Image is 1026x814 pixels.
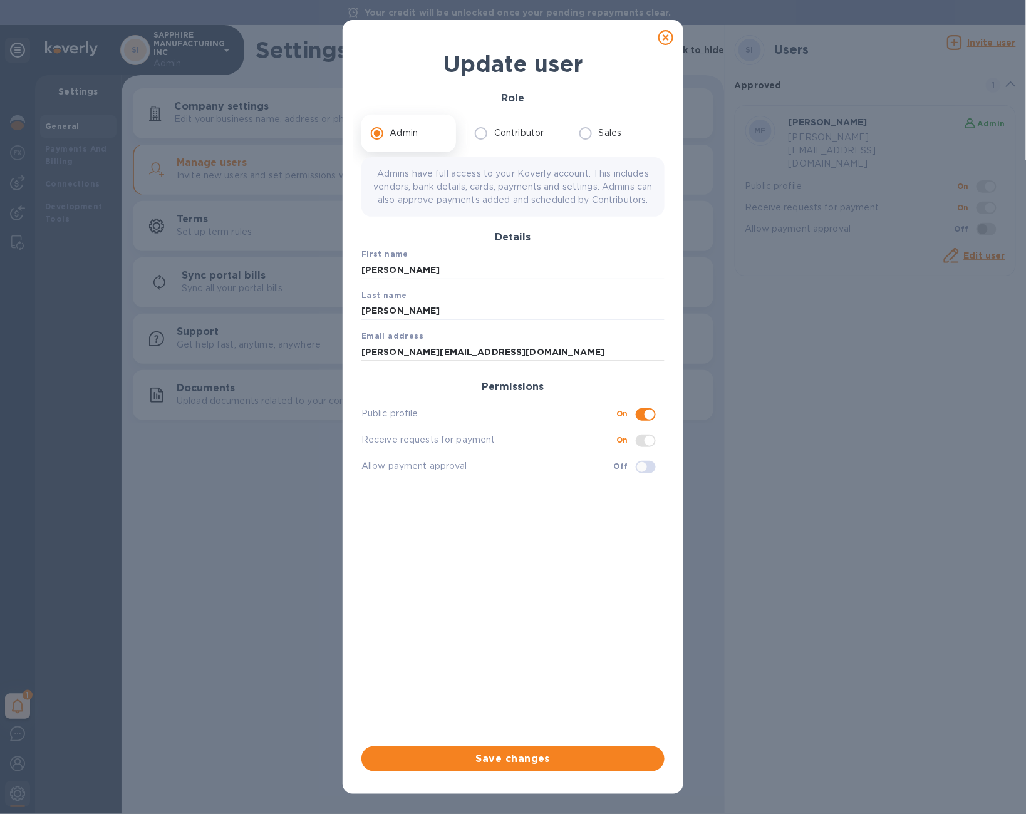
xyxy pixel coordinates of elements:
[614,461,628,471] b: Off
[361,343,665,361] input: Enter email address
[361,249,408,259] b: First name
[361,331,423,341] b: Email address
[371,751,655,766] span: Save changes
[361,115,665,152] div: role
[361,433,616,446] p: Receive requests for payment
[361,460,614,473] p: Allow payment approval
[361,381,665,393] h3: Permissions
[361,746,665,771] button: Save changes
[361,302,665,321] input: Enter last name
[616,435,628,445] b: On
[963,754,1026,814] iframe: Chat Widget
[390,126,418,140] p: Admin
[616,409,628,418] b: On
[494,126,544,140] p: Contributor
[599,126,622,140] p: Sales
[443,50,583,78] b: Update user
[361,232,665,244] h3: Details
[371,167,655,207] p: Admins have full access to your Koverly account. This includes vendors, bank details, cards, paym...
[361,291,407,300] b: Last name
[361,260,665,279] input: Enter first name
[361,407,616,420] p: Public profile
[361,93,665,105] h3: Role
